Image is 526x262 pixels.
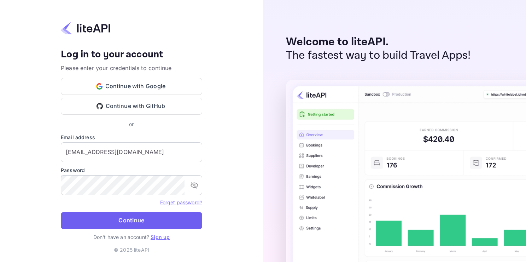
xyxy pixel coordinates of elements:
button: Continue [61,212,202,229]
button: Continue with GitHub [61,98,202,115]
button: toggle password visibility [187,178,201,192]
h4: Log in to your account [61,49,202,61]
a: Sign up [151,234,170,240]
p: The fastest way to build Travel Apps! [286,49,471,62]
p: Welcome to liteAPI. [286,35,471,49]
label: Email address [61,133,202,141]
label: Password [61,166,202,174]
input: Enter your email address [61,142,202,162]
p: or [129,120,134,128]
button: Continue with Google [61,78,202,95]
p: Please enter your credentials to continue [61,64,202,72]
img: liteapi [61,21,110,35]
p: © 2025 liteAPI [114,246,149,254]
a: Forget password? [160,199,202,206]
p: Don't have an account? [61,233,202,241]
a: Forget password? [160,199,202,205]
